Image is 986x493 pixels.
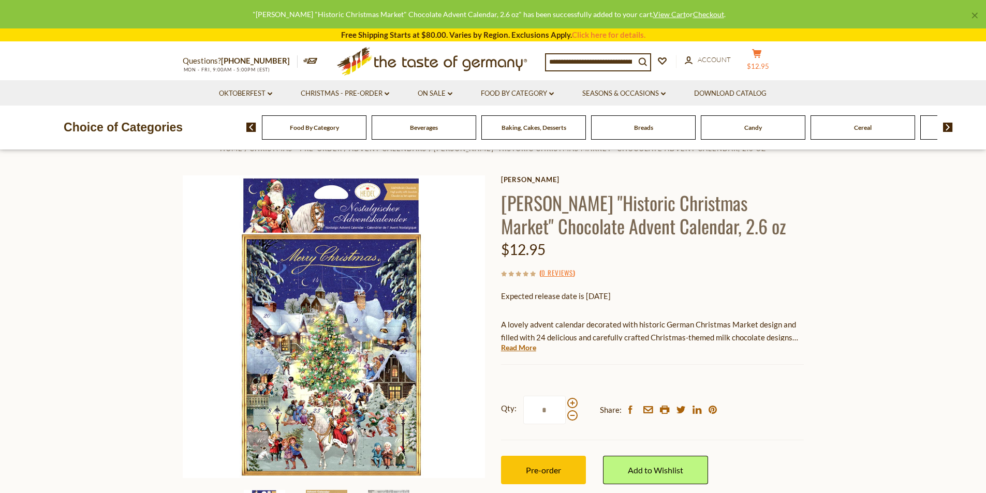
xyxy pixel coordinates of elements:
a: View Cart [653,10,686,19]
span: ( ) [539,267,575,278]
a: Oktoberfest [219,88,272,99]
p: Questions? [183,54,298,68]
a: 0 Reviews [541,267,573,279]
span: Pre-order [526,465,561,475]
span: Share: [600,404,622,416]
a: Read More [501,342,536,353]
a: Add to Wishlist [603,456,708,484]
h1: [PERSON_NAME] "Historic Christmas Market" Chocolate Advent Calendar, 2.6 oz [501,191,804,237]
a: × [972,12,978,19]
a: [PERSON_NAME] [501,175,804,184]
img: Heidel "Historic Christmas Market" Chocolate Advent Calendar, 2.6 oz [183,175,485,478]
span: MON - FRI, 9:00AM - 5:00PM (EST) [183,67,271,72]
a: Checkout [693,10,724,19]
a: Christmas - PRE-ORDER [301,88,389,99]
img: next arrow [943,123,953,132]
a: Download Catalog [694,88,767,99]
a: Beverages [410,124,438,131]
a: Candy [744,124,762,131]
a: On Sale [418,88,452,99]
a: Cereal [854,124,872,131]
a: [PHONE_NUMBER] [221,56,290,65]
img: previous arrow [246,123,256,132]
div: "[PERSON_NAME] "Historic Christmas Market" Chocolate Advent Calendar, 2.6 oz" has been successful... [8,8,969,20]
span: Account [698,55,731,64]
input: Qty: [523,396,566,424]
a: Baking, Cakes, Desserts [502,124,566,131]
p: A lovely advent calendar decorated with historic German Christmas Market design and filled with 2... [501,318,804,344]
a: Account [685,54,731,66]
a: Food By Category [481,88,554,99]
a: Click here for details. [572,30,645,39]
span: $12.95 [747,62,769,70]
button: Pre-order [501,456,586,484]
a: Food By Category [290,124,339,131]
a: Seasons & Occasions [582,88,666,99]
span: $12.95 [501,241,546,258]
button: $12.95 [742,49,773,74]
a: Breads [634,124,653,131]
p: Expected release date is [DATE] [501,290,804,303]
strong: Qty: [501,402,517,415]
